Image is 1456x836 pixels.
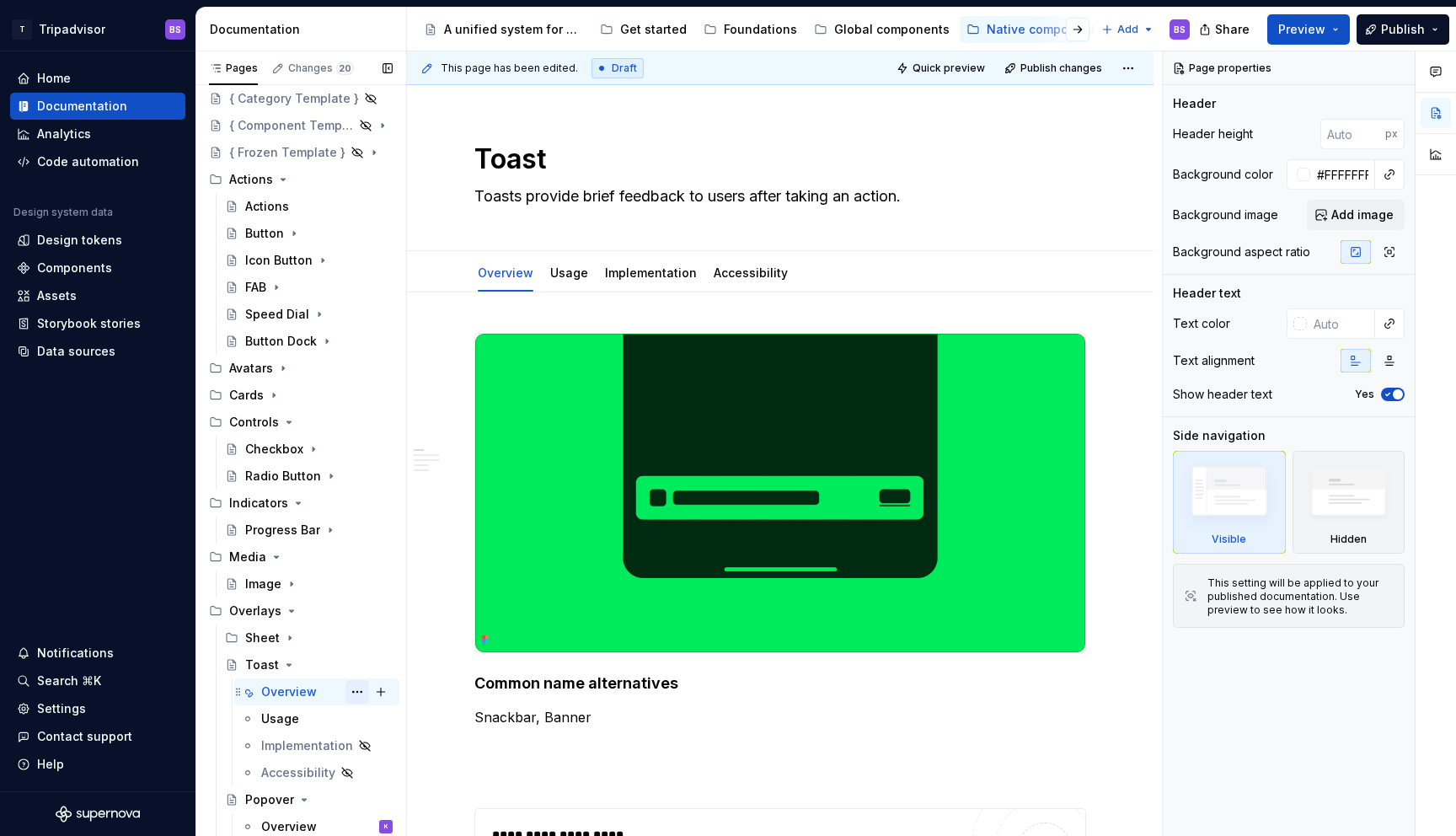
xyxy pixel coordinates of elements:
svg: Supernova Logo [56,806,140,823]
div: Cards [202,382,399,409]
div: Actions [229,171,273,188]
a: Global components [807,16,956,43]
span: Publish changes [1020,62,1102,75]
a: Radio Button [218,463,399,490]
div: Controls [202,409,399,436]
a: Overview [478,265,533,280]
button: Quick preview [891,56,993,80]
div: Home [37,70,71,87]
button: Add [1096,18,1159,41]
div: Overview [261,818,317,835]
div: Foundations [724,21,797,38]
div: T [12,19,32,40]
div: Text alignment [1173,352,1255,369]
a: FAB [218,274,399,301]
div: BS [1174,23,1186,36]
div: Actions [202,166,399,193]
div: Page tree [417,13,1093,46]
p: Snackbar, Banner [474,707,1086,727]
a: Button [218,220,399,247]
div: Controls [229,414,279,431]
a: Accessibility [714,265,788,280]
div: Hidden [1293,451,1405,554]
button: Preview [1267,14,1350,45]
div: Overview [471,255,540,290]
div: Pages [209,62,258,75]
div: Overview [261,683,317,700]
div: Background aspect ratio [1173,244,1310,260]
span: Publish [1381,21,1425,38]
div: Avatars [202,355,399,382]
div: A unified system for every journey. [444,21,583,38]
div: Components [37,260,112,276]
a: Storybook stories [10,310,185,337]
div: Global components [834,21,950,38]
img: f40a8da6-2b1b-4adb-b6ea-6da863410284.png [475,334,1085,652]
span: Draft [612,62,637,75]
button: Publish [1357,14,1449,45]
a: Progress Bar [218,517,399,544]
a: Code automation [10,148,185,175]
a: Overview [234,678,399,705]
a: { Category Template } [202,85,399,112]
button: Search ⌘K [10,667,185,694]
a: Usage [234,705,399,732]
div: Implementation [598,255,704,290]
a: Analytics [10,121,185,147]
a: Image [218,571,399,598]
div: Visible [1212,533,1246,546]
div: { Category Template } [229,90,359,107]
div: Native components [987,21,1102,38]
label: Yes [1355,388,1374,401]
span: This page has been edited. [441,62,578,75]
a: A unified system for every journey. [417,16,590,43]
div: Storybook stories [37,315,141,332]
input: Auto [1320,119,1385,149]
div: Text color [1173,315,1230,332]
a: { Component Template } [202,112,399,139]
button: Share [1191,14,1261,45]
div: Header height [1173,126,1253,142]
div: Accessibility [707,255,795,290]
div: K [384,818,388,835]
a: Implementation [605,265,697,280]
div: Design system data [13,206,113,219]
div: Sheet [245,630,280,646]
div: Button [245,225,284,242]
div: Actions [245,198,289,215]
div: Usage [261,710,299,727]
div: Toast [245,656,279,673]
div: Changes [288,62,354,75]
div: Documentation [210,21,399,38]
div: Radio Button [245,468,321,485]
div: Indicators [229,495,288,512]
div: Media [229,549,266,565]
div: Avatars [229,360,273,377]
div: Overlays [229,603,281,619]
a: Actions [218,193,399,220]
div: Header text [1173,285,1241,302]
div: Header [1173,95,1216,112]
div: Speed Dial [245,306,309,323]
a: Speed Dial [218,301,399,328]
div: Button Dock [245,333,317,350]
div: Implementation [261,737,353,754]
a: Components [10,255,185,281]
a: Home [10,65,185,92]
a: Icon Button [218,247,399,274]
div: Cards [229,387,264,404]
div: Design tokens [37,232,122,249]
div: Show header text [1173,386,1272,403]
button: Contact support [10,723,185,750]
div: BS [169,23,181,36]
a: Native components [960,16,1109,43]
span: 20 [336,62,354,75]
button: Help [10,751,185,778]
div: Contact support [37,728,132,745]
div: Visible [1173,451,1286,554]
a: Foundations [697,16,804,43]
a: Assets [10,282,185,309]
strong: Common name alternatives [474,674,678,692]
div: Checkbox [245,441,303,458]
p: px [1385,127,1398,141]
